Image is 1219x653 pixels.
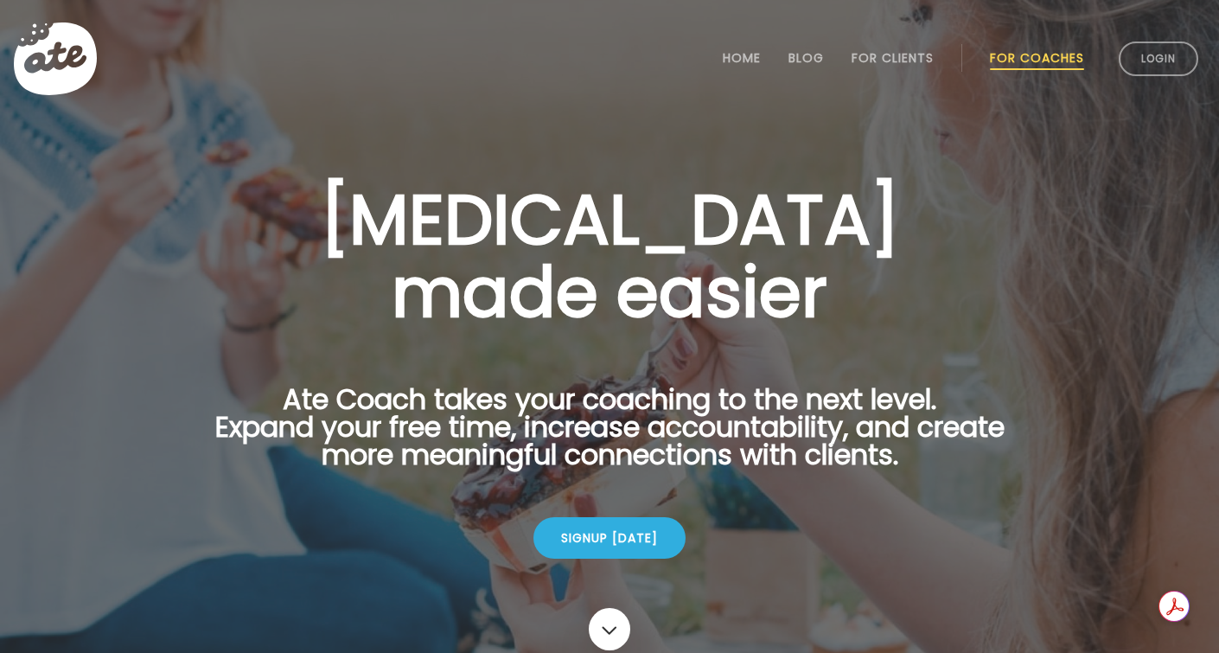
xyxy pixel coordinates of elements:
a: For Coaches [990,51,1084,65]
div: Signup [DATE] [533,517,686,559]
a: Home [723,51,761,65]
h1: [MEDICAL_DATA] made easier [188,183,1031,329]
p: Ate Coach takes your coaching to the next level. Expand your free time, increase accountability, ... [188,386,1031,490]
a: Login [1119,42,1198,76]
a: For Clients [852,51,934,65]
a: Blog [788,51,824,65]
